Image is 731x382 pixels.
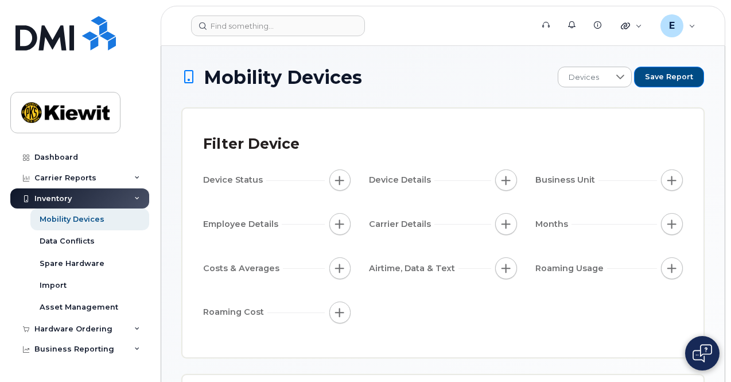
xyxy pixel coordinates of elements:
span: Months [535,218,571,230]
span: Roaming Usage [535,263,607,275]
span: Costs & Averages [203,263,283,275]
span: Device Details [369,174,434,186]
button: Save Report [634,67,704,87]
span: Roaming Cost [203,306,267,318]
span: Devices [558,67,609,88]
span: Airtime, Data & Text [369,263,458,275]
span: Carrier Details [369,218,434,230]
span: Mobility Devices [204,67,362,87]
img: Open chat [693,344,712,362]
span: Device Status [203,174,266,186]
span: Employee Details [203,218,282,230]
span: Save Report [645,72,693,82]
div: Filter Device [203,129,300,159]
span: Business Unit [535,174,598,186]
